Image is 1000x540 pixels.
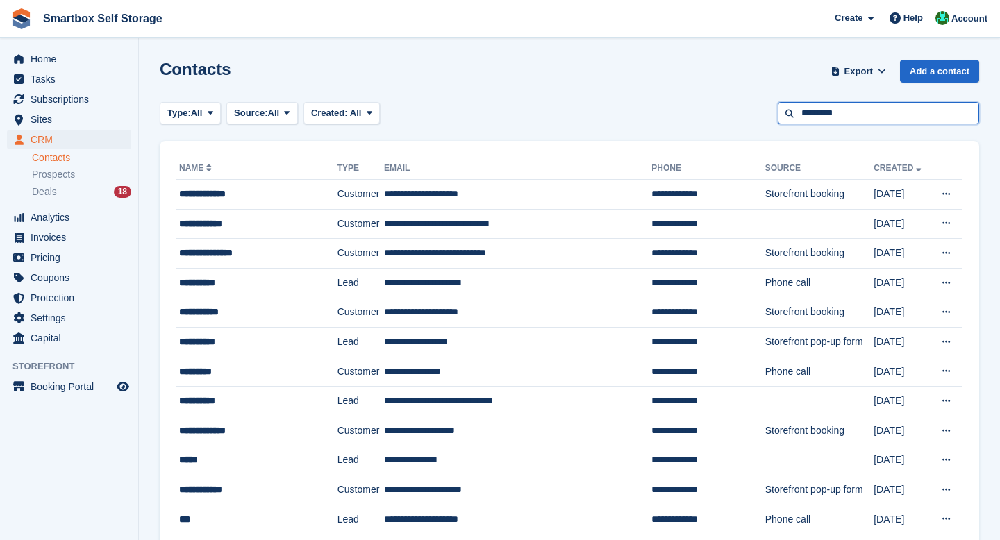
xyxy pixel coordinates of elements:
span: All [268,106,280,120]
a: Created [874,163,924,173]
td: Phone call [765,268,874,298]
td: Lead [337,505,384,534]
a: Preview store [115,378,131,395]
span: Booking Portal [31,377,114,396]
td: Storefront booking [765,180,874,210]
a: Contacts [32,151,131,164]
span: Pricing [31,248,114,267]
span: All [350,108,362,118]
a: menu [7,288,131,307]
span: Help [903,11,923,25]
span: Coupons [31,268,114,287]
img: Elinor Shepherd [935,11,949,25]
td: [DATE] [874,239,930,269]
td: [DATE] [874,475,930,505]
td: Phone call [765,505,874,534]
a: Add a contact [900,60,979,83]
span: Home [31,49,114,69]
a: menu [7,110,131,129]
button: Type: All [160,102,221,125]
span: Storefront [12,360,138,373]
td: [DATE] [874,505,930,534]
td: [DATE] [874,416,930,446]
span: Settings [31,308,114,328]
td: Customer [337,180,384,210]
span: All [191,106,203,120]
td: Phone call [765,357,874,387]
a: Deals 18 [32,185,131,199]
span: Invoices [31,228,114,247]
td: [DATE] [874,328,930,357]
span: Prospects [32,168,75,181]
td: Lead [337,446,384,475]
a: Smartbox Self Storage [37,7,168,30]
span: Sites [31,110,114,129]
td: Customer [337,298,384,328]
th: Email [384,158,651,180]
span: Analytics [31,208,114,227]
a: menu [7,130,131,149]
td: [DATE] [874,298,930,328]
a: menu [7,308,131,328]
a: menu [7,328,131,348]
td: [DATE] [874,180,930,210]
td: Storefront pop-up form [765,475,874,505]
a: Name [179,163,215,173]
span: Protection [31,288,114,307]
a: menu [7,49,131,69]
a: menu [7,248,131,267]
td: [DATE] [874,268,930,298]
th: Type [337,158,384,180]
a: menu [7,208,131,227]
td: Customer [337,416,384,446]
td: Storefront pop-up form [765,328,874,357]
a: menu [7,69,131,89]
span: Created: [311,108,348,118]
td: [DATE] [874,387,930,416]
span: Source: [234,106,267,120]
h1: Contacts [160,60,231,78]
a: Prospects [32,167,131,182]
span: Account [951,12,987,26]
td: Storefront booking [765,239,874,269]
span: Capital [31,328,114,348]
span: Tasks [31,69,114,89]
button: Created: All [303,102,380,125]
span: Export [844,65,873,78]
th: Phone [651,158,765,180]
button: Source: All [226,102,298,125]
img: stora-icon-8386f47178a22dfd0bd8f6a31ec36ba5ce8667c1dd55bd0f319d3a0aa187defe.svg [11,8,32,29]
th: Source [765,158,874,180]
td: Lead [337,387,384,416]
td: Storefront booking [765,298,874,328]
td: [DATE] [874,357,930,387]
td: Customer [337,357,384,387]
td: [DATE] [874,209,930,239]
span: Subscriptions [31,90,114,109]
span: Deals [32,185,57,199]
td: Lead [337,328,384,357]
td: Storefront booking [765,416,874,446]
a: menu [7,268,131,287]
a: menu [7,228,131,247]
td: Customer [337,475,384,505]
span: Type: [167,106,191,120]
a: menu [7,90,131,109]
span: CRM [31,130,114,149]
a: menu [7,377,131,396]
div: 18 [114,186,131,198]
td: Customer [337,209,384,239]
td: Lead [337,268,384,298]
button: Export [828,60,889,83]
td: [DATE] [874,446,930,475]
span: Create [835,11,862,25]
td: Customer [337,239,384,269]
